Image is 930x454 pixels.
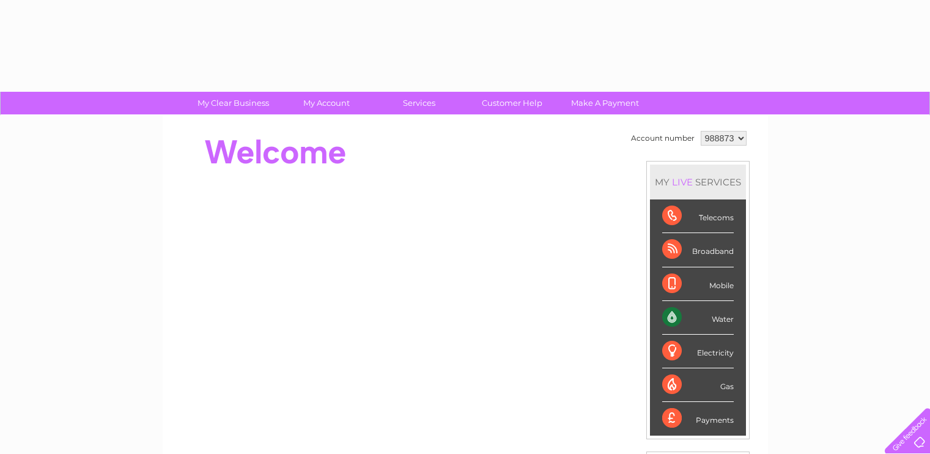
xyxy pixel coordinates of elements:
[662,233,734,267] div: Broadband
[462,92,563,114] a: Customer Help
[650,165,746,199] div: MY SERVICES
[662,335,734,368] div: Electricity
[628,128,698,149] td: Account number
[662,301,734,335] div: Water
[662,199,734,233] div: Telecoms
[555,92,655,114] a: Make A Payment
[183,92,284,114] a: My Clear Business
[662,267,734,301] div: Mobile
[369,92,470,114] a: Services
[662,402,734,435] div: Payments
[670,176,695,188] div: LIVE
[662,368,734,402] div: Gas
[276,92,377,114] a: My Account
